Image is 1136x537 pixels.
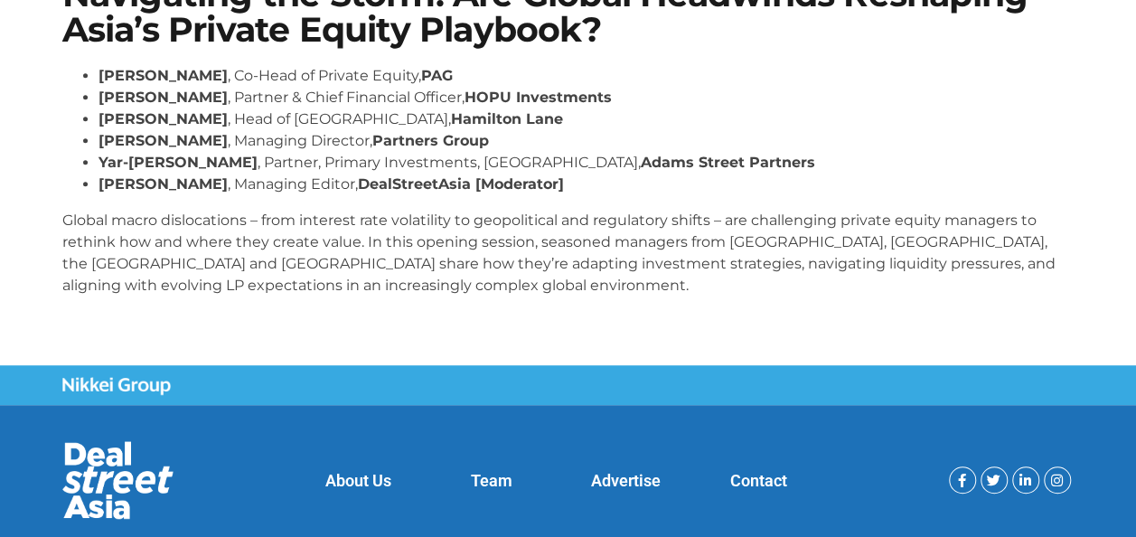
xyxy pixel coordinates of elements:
strong: [PERSON_NAME] [99,67,228,84]
li: , Partner & Chief Financial Officer, [99,87,1075,108]
a: Team [471,471,512,490]
li: , Partner, Primary Investments, [GEOGRAPHIC_DATA], [99,152,1075,174]
li: , Head of [GEOGRAPHIC_DATA], [99,108,1075,130]
strong: Adams Street Partners [641,154,815,171]
a: Contact [730,471,787,490]
p: Global macro dislocations – from interest rate volatility to geopolitical and regulatory shifts –... [62,210,1075,297]
li: , Co-Head of Private Equity, [99,65,1075,87]
a: Advertise [590,471,660,490]
strong: [PERSON_NAME] [99,89,228,106]
img: Nikkei Group [62,377,171,395]
strong: Partners Group [372,132,489,149]
a: About Us [325,471,391,490]
strong: HOPU Investments [465,89,612,106]
strong: Hamilton Lane [451,110,563,127]
strong: Yar-[PERSON_NAME] [99,154,258,171]
strong: [PERSON_NAME] [99,110,228,127]
li: , Managing Editor, [99,174,1075,195]
strong: PAG [421,67,453,84]
strong: [PERSON_NAME] [99,132,228,149]
strong: DealStreetAsia [Moderator] [358,175,564,193]
strong: [PERSON_NAME] [99,175,228,193]
li: , Managing Director, [99,130,1075,152]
